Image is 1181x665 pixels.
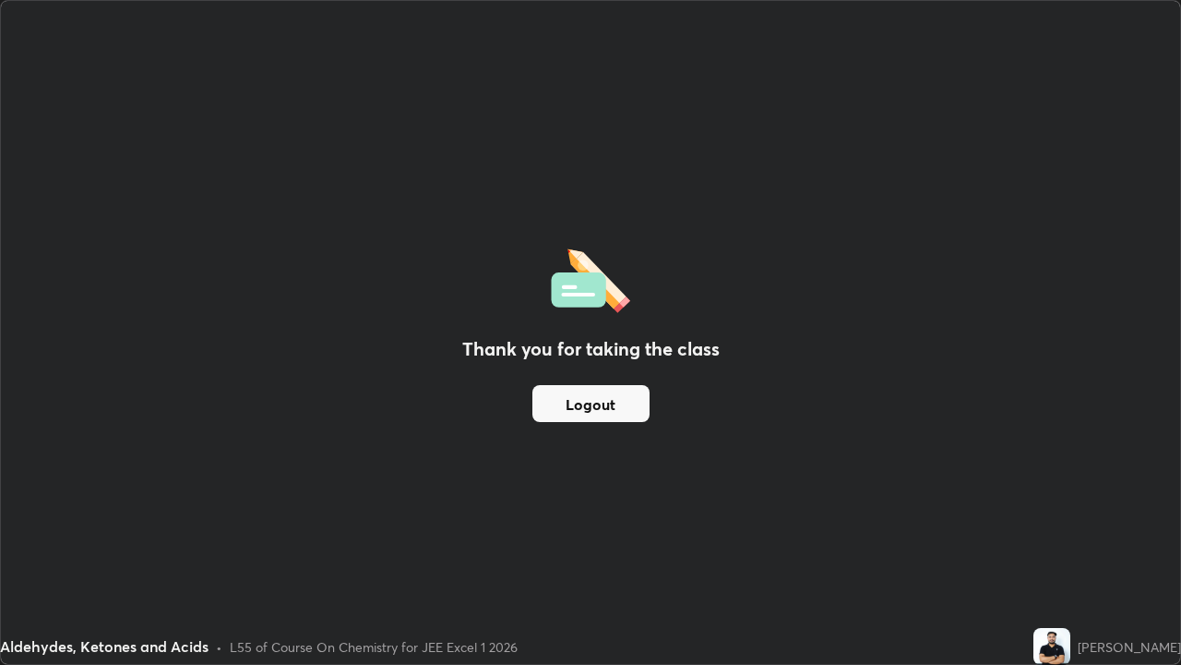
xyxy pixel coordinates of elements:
img: offlineFeedback.1438e8b3.svg [551,243,630,313]
div: • [216,637,222,657]
div: [PERSON_NAME] [1078,637,1181,657]
button: Logout [532,385,650,422]
div: L55 of Course On Chemistry for JEE Excel 1 2026 [230,637,518,657]
h2: Thank you for taking the class [462,335,720,363]
img: 6ceccd1d69684b2a9b2e6d3e9d241e6d.jpg [1033,628,1070,665]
